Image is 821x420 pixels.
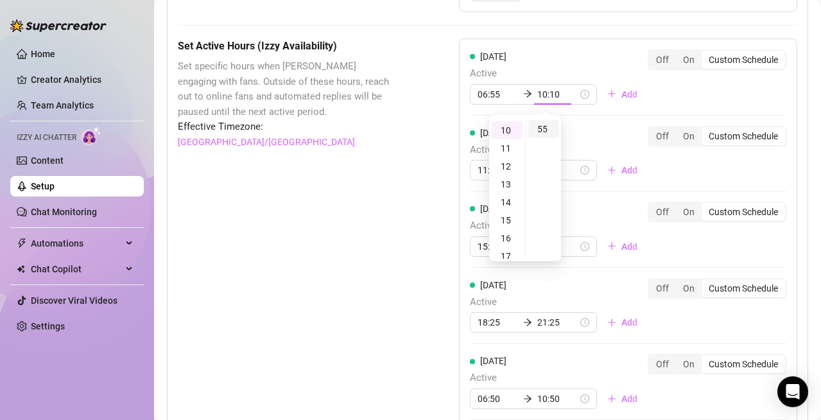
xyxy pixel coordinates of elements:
[777,376,808,407] div: Open Intercom Messenger
[492,211,523,229] div: 15
[31,69,134,90] a: Creator Analytics
[648,126,786,146] div: segmented control
[597,84,648,105] button: Add
[480,280,506,290] span: [DATE]
[478,392,518,406] input: Start time
[480,51,506,62] span: [DATE]
[480,128,506,138] span: [DATE]
[676,51,702,69] div: On
[470,371,648,386] span: Active
[17,132,76,144] span: Izzy AI Chatter
[470,295,648,310] span: Active
[597,389,648,409] button: Add
[470,143,648,158] span: Active
[607,241,616,250] span: plus
[31,100,94,110] a: Team Analytics
[492,229,523,247] div: 16
[676,355,702,373] div: On
[478,163,518,177] input: Start time
[537,315,578,329] input: End time
[537,392,578,406] input: End time
[470,66,648,82] span: Active
[492,139,523,157] div: 11
[31,155,64,166] a: Content
[621,165,637,175] span: Add
[178,59,395,119] span: Set specific hours when [PERSON_NAME] engaging with fans. Outside of these hours, reach out to on...
[649,51,676,69] div: Off
[649,127,676,145] div: Off
[31,181,55,191] a: Setup
[31,321,65,331] a: Settings
[621,241,637,252] span: Add
[478,87,518,101] input: Start time
[478,240,518,254] input: Start time
[492,121,523,139] div: 10
[648,202,786,222] div: segmented control
[648,49,786,70] div: segmented control
[597,160,648,180] button: Add
[492,193,523,211] div: 14
[480,356,506,366] span: [DATE]
[492,247,523,265] div: 17
[480,204,506,214] span: [DATE]
[523,89,532,98] span: arrow-right
[648,278,786,299] div: segmented control
[523,318,532,327] span: arrow-right
[607,394,616,403] span: plus
[649,203,676,221] div: Off
[607,318,616,327] span: plus
[492,157,523,175] div: 12
[528,120,559,138] div: 55
[492,175,523,193] div: 13
[676,127,702,145] div: On
[621,394,637,404] span: Add
[702,279,785,297] div: Custom Schedule
[82,127,101,145] img: AI Chatter
[649,355,676,373] div: Off
[178,135,355,149] a: [GEOGRAPHIC_DATA]/[GEOGRAPHIC_DATA]
[597,236,648,257] button: Add
[17,265,25,274] img: Chat Copilot
[597,312,648,333] button: Add
[523,394,532,403] span: arrow-right
[478,315,518,329] input: Start time
[702,127,785,145] div: Custom Schedule
[648,354,786,374] div: segmented control
[31,233,122,254] span: Automations
[178,39,395,54] h5: Set Active Hours (Izzy Availability)
[10,19,107,32] img: logo-BBDzfeDw.svg
[676,203,702,221] div: On
[607,89,616,98] span: plus
[537,87,578,101] input: End time
[31,49,55,59] a: Home
[31,259,122,279] span: Chat Copilot
[702,51,785,69] div: Custom Schedule
[17,238,27,249] span: thunderbolt
[649,279,676,297] div: Off
[702,203,785,221] div: Custom Schedule
[470,218,648,234] span: Active
[31,207,97,217] a: Chat Monitoring
[621,89,637,100] span: Add
[178,119,395,135] span: Effective Timezone:
[621,317,637,328] span: Add
[607,166,616,175] span: plus
[31,295,117,306] a: Discover Viral Videos
[676,279,702,297] div: On
[702,355,785,373] div: Custom Schedule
